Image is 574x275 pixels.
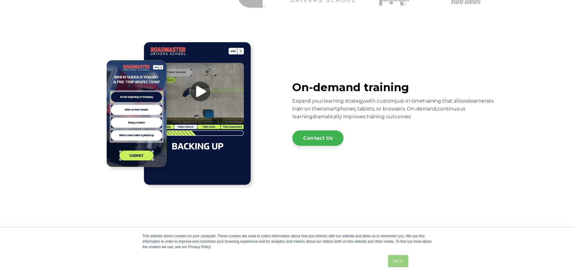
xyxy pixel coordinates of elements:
[292,130,343,146] a: Contact Us
[292,81,409,94] span: On-demand training
[388,255,408,267] a: Got it.
[143,233,432,250] div: This website stores cookies on your computer. These cookies are used to collect information about...
[411,106,437,112] span: n-demand
[469,98,489,104] span: learners
[292,97,498,121] p: Expand your with custom training that allows to train on their , tablets, or browsers. O , dramat...
[324,98,365,104] span: learning strategy
[323,106,355,112] span: smartphones
[395,98,423,104] span: just-in-time
[104,38,254,189] img: Road Masters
